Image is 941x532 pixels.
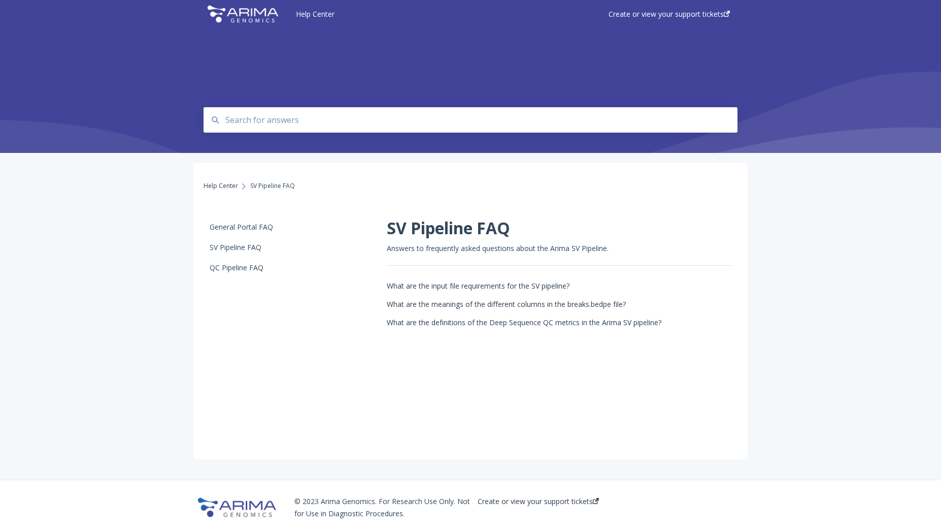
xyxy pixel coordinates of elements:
span: Help Center [204,181,238,190]
div: SV Pipeline FAQ [210,243,309,252]
div: General Portal FAQ [210,223,309,231]
h6: Answers to frequently asked questions about the Arima SV Pipeline. [387,242,732,266]
a: What are the meanings of the different columns in the breaks.bedpe file? [387,299,626,309]
a: What are the input file requirements for the SV pipeline? [387,281,569,291]
a: Help Center [296,9,578,19]
a: SV Pipeline FAQ [204,237,325,258]
img: company logo [204,2,282,27]
div: © 2023 Arima Genomics. For Research Use Only. Not for Use in Diagnostic Procedures. [294,495,470,520]
span: SV Pipeline FAQ [250,181,295,190]
input: Search for answers [219,108,722,132]
h1: SV Pipeline FAQ [387,217,732,239]
div: QC Pipeline FAQ [210,264,309,272]
a: General Portal FAQ [204,217,325,237]
a: What are the definitions of the Deep Sequence QC metrics in the Arima SV pipeline? [387,318,661,327]
a: Help Center [204,182,238,190]
img: company logo [193,493,280,521]
a: Create or view your support tickets [478,497,599,506]
a: QC Pipeline FAQ [204,258,325,278]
